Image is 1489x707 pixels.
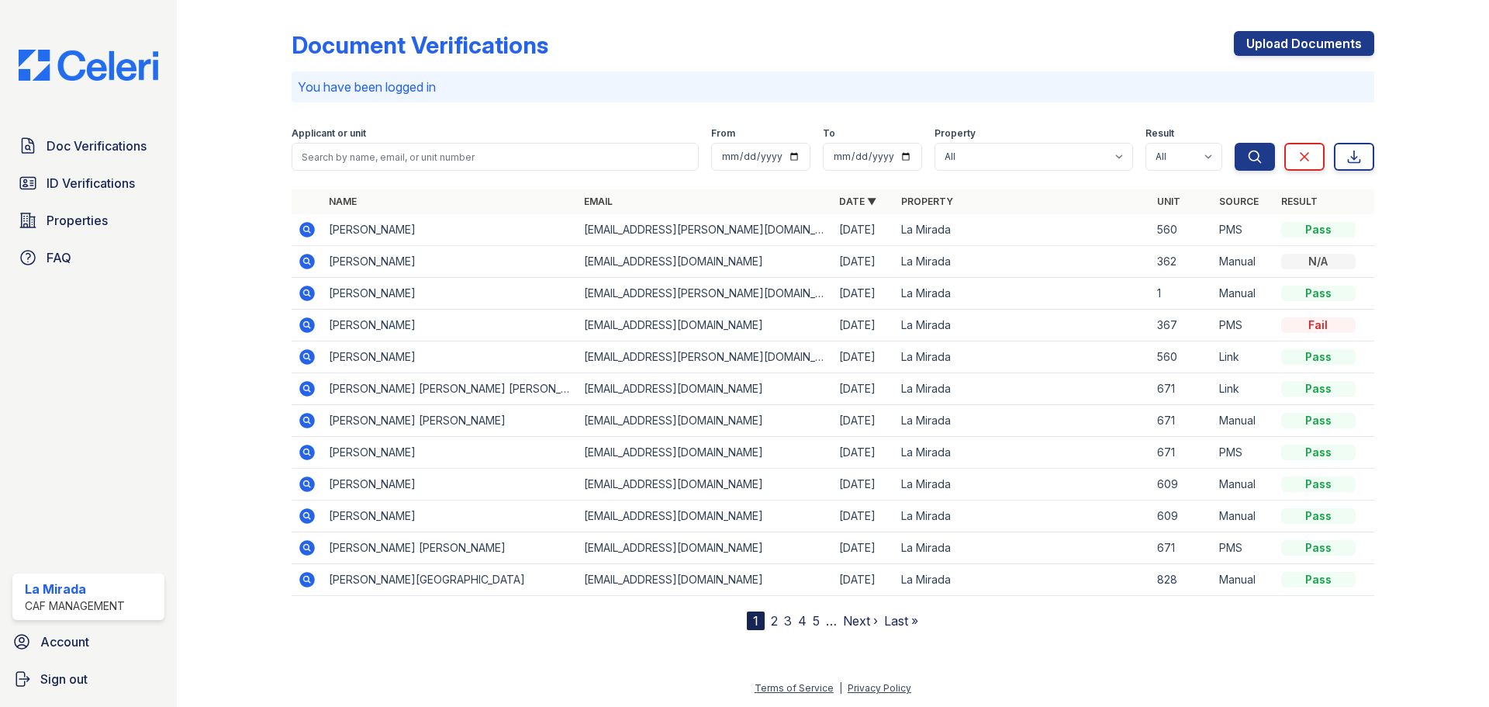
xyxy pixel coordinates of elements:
td: [EMAIL_ADDRESS][PERSON_NAME][DOMAIN_NAME] [578,214,833,246]
a: 5 [813,613,820,629]
td: [EMAIL_ADDRESS][DOMAIN_NAME] [578,532,833,564]
div: Pass [1281,477,1356,492]
td: Manual [1213,278,1275,310]
a: Privacy Policy [848,682,911,694]
td: La Mirada [895,246,1150,278]
td: [PERSON_NAME] [PERSON_NAME] [323,532,578,564]
a: Doc Verifications [12,130,164,161]
td: La Mirada [895,373,1150,405]
a: Source [1219,196,1259,207]
td: Manual [1213,405,1275,437]
label: Property [935,127,976,140]
td: [DATE] [833,405,895,437]
td: Link [1213,341,1275,373]
label: Result [1145,127,1174,140]
input: Search by name, email, or unit number [292,143,699,171]
td: [PERSON_NAME] [PERSON_NAME] [PERSON_NAME] [323,373,578,405]
div: Pass [1281,445,1356,460]
a: Sign out [6,664,171,695]
div: Pass [1281,349,1356,365]
div: Pass [1281,286,1356,301]
a: 4 [798,613,807,629]
span: Sign out [40,670,88,688]
td: La Mirada [895,214,1150,246]
td: La Mirada [895,341,1150,373]
td: [PERSON_NAME] [323,341,578,373]
td: PMS [1213,532,1275,564]
td: [EMAIL_ADDRESS][DOMAIN_NAME] [578,469,833,501]
td: La Mirada [895,310,1150,341]
div: N/A [1281,254,1356,269]
div: CAF Management [25,598,125,614]
td: La Mirada [895,564,1150,596]
span: Doc Verifications [47,137,147,155]
td: [EMAIL_ADDRESS][DOMAIN_NAME] [578,373,833,405]
label: Applicant or unit [292,127,366,140]
td: [DATE] [833,469,895,501]
a: Last » [884,613,918,629]
td: 671 [1151,373,1213,405]
td: 362 [1151,246,1213,278]
td: 609 [1151,469,1213,501]
td: 560 [1151,341,1213,373]
td: 1 [1151,278,1213,310]
td: [EMAIL_ADDRESS][PERSON_NAME][DOMAIN_NAME] [578,278,833,310]
td: [DATE] [833,278,895,310]
td: [DATE] [833,564,895,596]
a: 2 [771,613,778,629]
a: Property [901,196,953,207]
p: You have been logged in [298,78,1368,96]
td: [EMAIL_ADDRESS][DOMAIN_NAME] [578,310,833,341]
td: [DATE] [833,437,895,469]
td: La Mirada [895,278,1150,310]
td: [EMAIL_ADDRESS][DOMAIN_NAME] [578,405,833,437]
td: [DATE] [833,501,895,532]
td: [PERSON_NAME][GEOGRAPHIC_DATA] [323,564,578,596]
td: 560 [1151,214,1213,246]
td: [DATE] [833,373,895,405]
td: La Mirada [895,405,1150,437]
div: Pass [1281,222,1356,237]
td: La Mirada [895,532,1150,564]
a: Next › [843,613,878,629]
td: 367 [1151,310,1213,341]
a: Email [584,196,613,207]
td: [DATE] [833,341,895,373]
td: [DATE] [833,214,895,246]
div: 1 [747,612,765,630]
img: CE_Logo_Blue-a8612792a0a2168367f1c8372b55b34899dd931a85d93a1a3d3e32e68fde9ad4.png [6,50,171,81]
a: Account [6,626,171,657]
a: Name [329,196,357,207]
td: Manual [1213,564,1275,596]
td: [EMAIL_ADDRESS][DOMAIN_NAME] [578,564,833,596]
td: La Mirada [895,437,1150,469]
td: La Mirada [895,469,1150,501]
a: ID Verifications [12,168,164,199]
td: [PERSON_NAME] [PERSON_NAME] [323,405,578,437]
a: Result [1281,196,1318,207]
span: … [826,612,837,630]
td: [PERSON_NAME] [323,501,578,532]
div: Pass [1281,540,1356,556]
div: Pass [1281,572,1356,587]
td: PMS [1213,214,1275,246]
td: [EMAIL_ADDRESS][DOMAIN_NAME] [578,437,833,469]
td: [EMAIL_ADDRESS][DOMAIN_NAME] [578,246,833,278]
td: La Mirada [895,501,1150,532]
td: Manual [1213,469,1275,501]
a: FAQ [12,242,164,273]
td: [EMAIL_ADDRESS][PERSON_NAME][DOMAIN_NAME] [578,341,833,373]
div: Pass [1281,508,1356,524]
td: 671 [1151,405,1213,437]
td: Manual [1213,246,1275,278]
a: Unit [1157,196,1180,207]
td: [PERSON_NAME] [323,310,578,341]
span: Account [40,632,89,651]
td: 609 [1151,501,1213,532]
a: 3 [784,613,792,629]
div: Pass [1281,413,1356,428]
td: [DATE] [833,532,895,564]
a: Date ▼ [839,196,876,207]
td: [PERSON_NAME] [323,469,578,501]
